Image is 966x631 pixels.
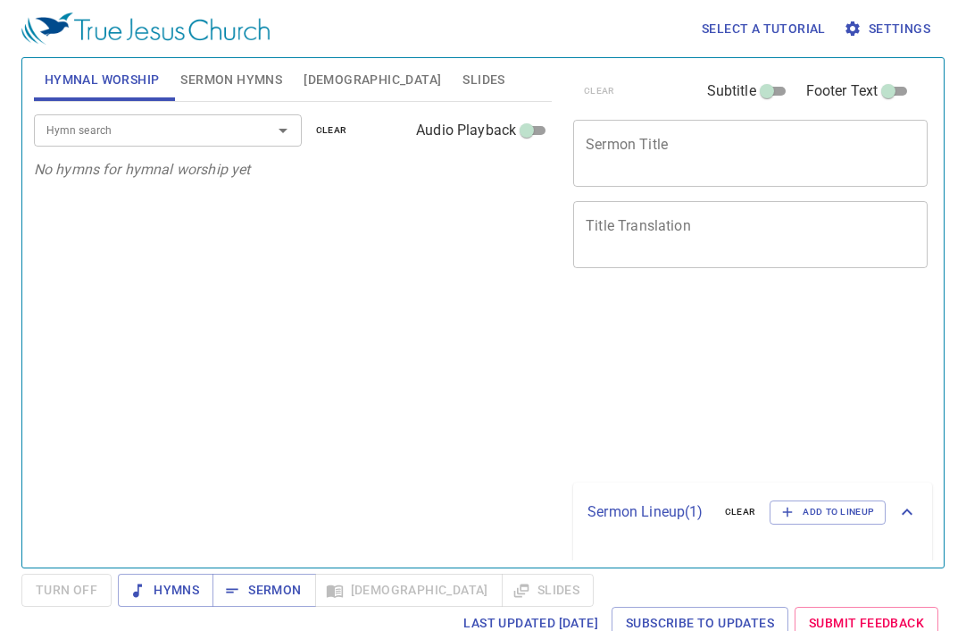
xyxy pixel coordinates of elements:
[416,120,516,141] span: Audio Playback
[587,501,711,523] p: Sermon Lineup ( 1 )
[707,80,756,102] span: Subtitle
[566,287,859,476] iframe: from-child
[180,69,282,91] span: Sermon Hymns
[212,574,315,607] button: Sermon
[695,13,833,46] button: Select a tutorial
[305,120,358,141] button: clear
[45,69,160,91] span: Hymnal Worship
[840,13,937,46] button: Settings
[702,18,826,40] span: Select a tutorial
[714,501,767,523] button: clear
[227,579,301,602] span: Sermon
[847,18,930,40] span: Settings
[34,161,251,178] i: No hymns for hymnal worship yet
[21,13,270,45] img: True Jesus Church
[132,579,199,602] span: Hymns
[271,118,296,143] button: Open
[316,122,347,139] span: clear
[304,69,441,91] span: [DEMOGRAPHIC_DATA]
[781,504,874,520] span: Add to Lineup
[770,501,886,524] button: Add to Lineup
[806,80,879,102] span: Footer Text
[462,69,504,91] span: Slides
[118,574,213,607] button: Hymns
[725,504,756,520] span: clear
[573,483,932,542] div: Sermon Lineup(1)clearAdd to Lineup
